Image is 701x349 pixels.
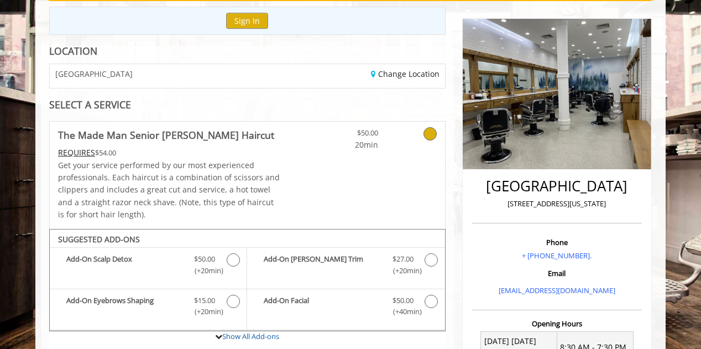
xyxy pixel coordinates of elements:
[66,295,183,318] b: Add-On Eyebrows Shaping
[66,253,183,277] b: Add-On Scalp Detox
[226,13,268,29] button: Sign In
[253,295,439,321] label: Add-On Facial
[253,253,439,279] label: Add-On Beard Trim
[55,70,133,78] span: [GEOGRAPHIC_DATA]
[393,295,414,306] span: $50.00
[194,253,215,265] span: $50.00
[49,100,446,110] div: SELECT A SERVICE
[472,320,642,327] h3: Opening Hours
[475,238,639,246] h3: Phone
[393,253,414,265] span: $27.00
[475,178,639,194] h2: [GEOGRAPHIC_DATA]
[522,251,592,261] a: + [PHONE_NUMBER].
[371,69,440,79] a: Change Location
[49,44,97,58] b: LOCATION
[264,253,381,277] b: Add-On [PERSON_NAME] Trim
[58,127,274,143] b: The Made Man Senior [PERSON_NAME] Haircut
[189,265,221,277] span: (+20min )
[55,253,241,279] label: Add-On Scalp Detox
[222,331,279,341] a: Show All Add-ons
[313,122,378,151] a: $50.00
[386,306,419,317] span: (+40min )
[313,139,378,151] span: 20min
[58,147,95,158] span: This service needs some Advance to be paid before we block your appointment
[499,285,615,295] a: [EMAIL_ADDRESS][DOMAIN_NAME]
[264,295,381,318] b: Add-On Facial
[475,198,639,210] p: [STREET_ADDRESS][US_STATE]
[58,234,140,244] b: SUGGESTED ADD-ONS
[58,159,280,221] p: Get your service performed by our most experienced professionals. Each haircut is a combination o...
[58,147,280,159] div: $54.00
[55,295,241,321] label: Add-On Eyebrows Shaping
[194,295,215,306] span: $15.00
[386,265,419,277] span: (+20min )
[49,229,446,332] div: The Made Man Senior Barber Haircut Add-onS
[189,306,221,317] span: (+20min )
[475,269,639,277] h3: Email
